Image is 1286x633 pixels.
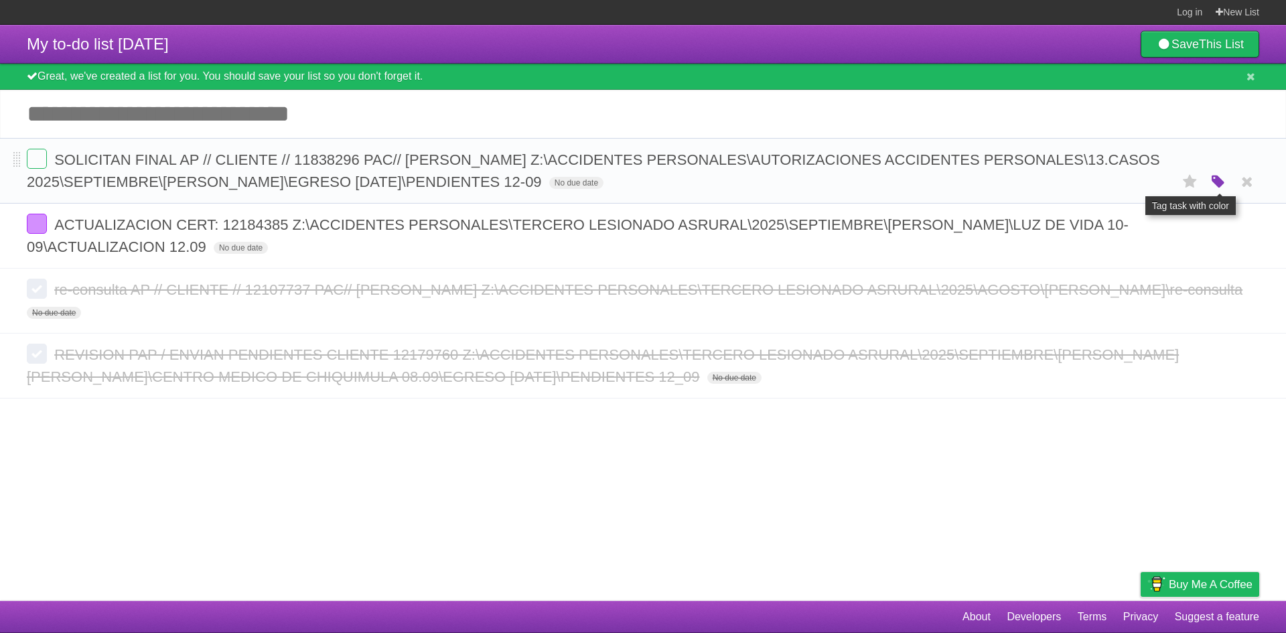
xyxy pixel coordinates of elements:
[27,149,47,169] label: Done
[27,35,169,53] span: My to-do list [DATE]
[27,151,1160,190] span: SOLICITAN FINAL AP // CLIENTE // 11838296 PAC// [PERSON_NAME] Z:\ACCIDENTES PERSONALES\AUTORIZACI...
[27,307,81,319] span: No due date
[1141,572,1259,597] a: Buy me a coffee
[962,604,991,630] a: About
[27,279,47,299] label: Done
[27,346,1179,385] span: REVISION PAP / ENVIAN PENDIENTES CLIENTE 12179760 Z:\ACCIDENTES PERSONALES\TERCERO LESIONADO ASRU...
[1007,604,1061,630] a: Developers
[1147,573,1165,595] img: Buy me a coffee
[707,372,762,384] span: No due date
[1123,604,1158,630] a: Privacy
[1177,171,1203,193] label: Star task
[27,214,47,234] label: Done
[1199,38,1244,51] b: This List
[54,281,1246,298] span: re-consulta AP // CLIENTE // 12107737 PAC// [PERSON_NAME] Z:\ACCIDENTES PERSONALES\TERCERO LESION...
[27,344,47,364] label: Done
[549,177,603,189] span: No due date
[1175,604,1259,630] a: Suggest a feature
[1169,573,1253,596] span: Buy me a coffee
[1078,604,1107,630] a: Terms
[27,216,1129,255] span: ACTUALIZACION CERT: 12184385 Z:\ACCIDENTES PERSONALES\TERCERO LESIONADO ASRURAL\2025\SEPTIEMBRE\[...
[214,242,268,254] span: No due date
[1141,31,1259,58] a: SaveThis List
